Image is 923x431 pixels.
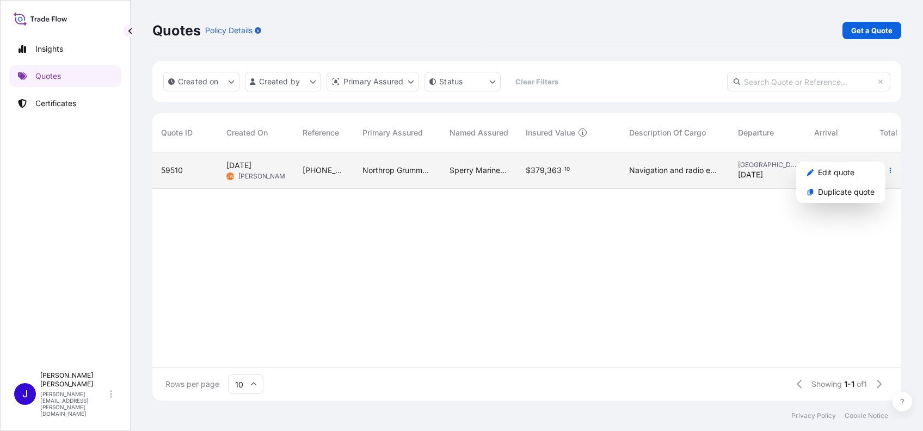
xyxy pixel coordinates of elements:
[818,187,875,198] p: Duplicate quote
[796,162,885,203] div: Actions
[152,22,201,39] p: Quotes
[818,167,854,178] p: Edit quote
[851,25,893,36] p: Get a Quote
[798,164,883,181] a: Edit quote
[205,25,253,36] p: Policy Details
[798,183,883,201] a: Duplicate quote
